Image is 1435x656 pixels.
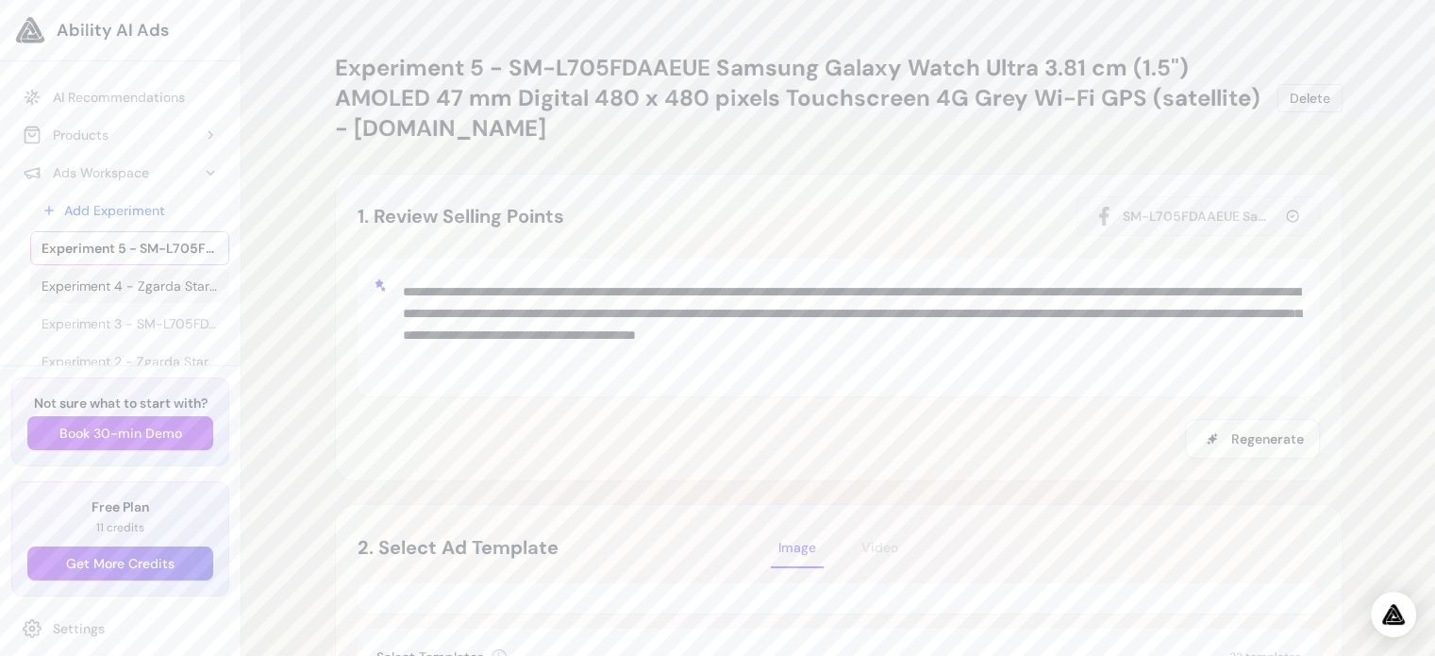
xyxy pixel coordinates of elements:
[27,520,213,535] p: 11 credits
[1277,84,1343,112] button: Delete
[27,394,213,412] h3: Not sure what to start with?
[11,118,229,152] button: Products
[15,15,225,45] a: Ability AI Ads
[11,80,229,114] a: AI Recommendations
[1290,89,1330,108] span: Delete
[30,307,229,341] a: Experiment 3 - SM-L705FDAAEUE Samsung Galaxy Watch Ultra 3.81 cm (1.5") AMOLED 47 mm Digital 480 ...
[1185,419,1320,459] button: Regenerate
[11,612,229,646] a: Settings
[771,527,824,568] button: Image
[861,539,898,556] span: Video
[358,201,564,231] h2: 1. Review Selling Points
[1076,196,1320,236] button: SM-L705FDAAEUE Samsung Galaxy Watch Ultra 3.81 cm (1.5") AMOLED 47 mm Digital 480 x 480 pixels To...
[335,53,1260,143] span: Experiment 5 - SM-L705FDAAEUE Samsung Galaxy Watch Ultra 3.81 cm (1.5") AMOLED 47 mm Digital 480 ...
[27,547,213,580] button: Get More Credits
[42,239,218,258] span: Experiment 5 - SM-L705FDAAEUE Samsung Galaxy Watch Ultra 3.81 cm (1.5") AMOLED 47 mm Digital 480 ...
[30,231,229,265] a: Experiment 5 - SM-L705FDAAEUE Samsung Galaxy Watch Ultra 3.81 cm (1.5") AMOLED 47 mm Digital 480 ...
[42,352,218,371] span: Experiment 2 - Zgarda Starbloom Plus - 25cm
[23,163,149,182] div: Ads Workspace
[57,17,169,43] span: Ability AI Ads
[42,314,218,333] span: Experiment 3 - SM-L705FDAAEUE Samsung Galaxy Watch Ultra 3.81 cm (1.5") AMOLED 47 mm Digital 480 ...
[30,193,229,227] a: Add Experiment
[1123,207,1274,226] span: SM-L705FDAAEUE Samsung Galaxy Watch Ultra 3.81 cm (1.5") AMOLED 47 mm Digital 480 x 480 pixels To...
[27,416,213,450] button: Book 30-min Demo
[358,532,772,563] h2: 2. Select Ad Template
[30,345,229,378] a: Experiment 2 - Zgarda Starbloom Plus - 25cm
[30,269,229,303] a: Experiment 4 - Zgarda Starbloom Plus - 25cm
[854,527,906,568] button: Video
[27,497,213,516] h3: Free Plan
[778,539,816,556] span: Image
[1231,429,1304,448] span: Regenerate
[42,277,218,295] span: Experiment 4 - Zgarda Starbloom Plus - 25cm
[11,156,229,190] button: Ads Workspace
[1371,592,1416,637] div: Open Intercom Messenger
[23,126,108,144] div: Products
